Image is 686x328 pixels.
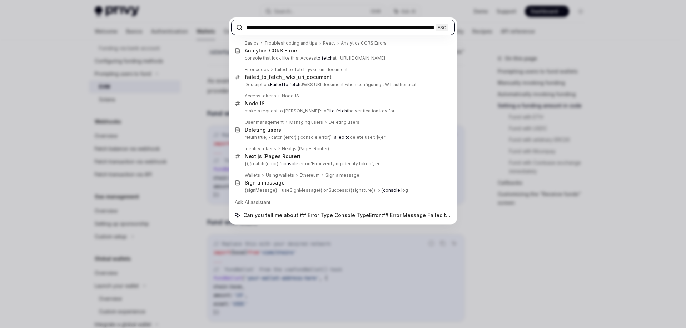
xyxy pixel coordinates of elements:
div: Ethereum [300,172,320,178]
p: }); } catch (error) { .error('Error verifying identity token:', er [245,161,440,167]
div: Sign a message [245,180,285,186]
p: {signMessage} = useSignMessage({ onSuccess: ({signature}) => { .log [245,187,440,193]
div: failed_to_fetch_jwks_uri_document [275,67,348,72]
div: Analytics CORS Errors [341,40,387,46]
div: Troubleshooting and tips [264,40,317,46]
div: React [323,40,335,46]
b: console [383,187,400,193]
p: return true; } catch (error) { console.error(` delete user: ${er [245,135,440,140]
div: Sign a message [325,172,359,178]
div: NodeJS [282,93,299,99]
div: Deleting users [245,127,281,133]
div: Deleting users [329,120,359,125]
b: to fetch [316,55,333,61]
div: Next.js (Pages Router) [282,146,329,152]
b: Failed to fetch [270,82,300,87]
p: console that look like this: Access at '[URL][DOMAIN_NAME] [245,55,440,61]
div: Identity tokens [245,146,276,152]
div: ESC [436,24,448,31]
p: make a request to [PERSON_NAME]'s API the verification key for [245,108,440,114]
div: Basics [245,40,259,46]
div: Error codes [245,67,269,72]
div: Wallets [245,172,260,178]
div: User management [245,120,284,125]
div: Analytics CORS Errors [245,47,299,54]
span: Can you tell me about ## Error Type Console TypeError ## Error Message Failed to fetch Next.js ve... [243,212,451,219]
div: Using wallets [266,172,294,178]
div: failed_to_fetch_jwks_uri_document [245,74,332,80]
b: to fetch [330,108,347,113]
div: NodeJS [245,100,265,107]
div: Access tokens [245,93,276,99]
b: console [281,161,298,166]
div: Ask AI assistant [231,196,455,209]
p: Description: JWKS URI document when configuring JWT authenticat [245,82,440,87]
div: Next.js (Pages Router) [245,153,300,160]
b: Failed to [332,135,350,140]
div: Managing users [289,120,323,125]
